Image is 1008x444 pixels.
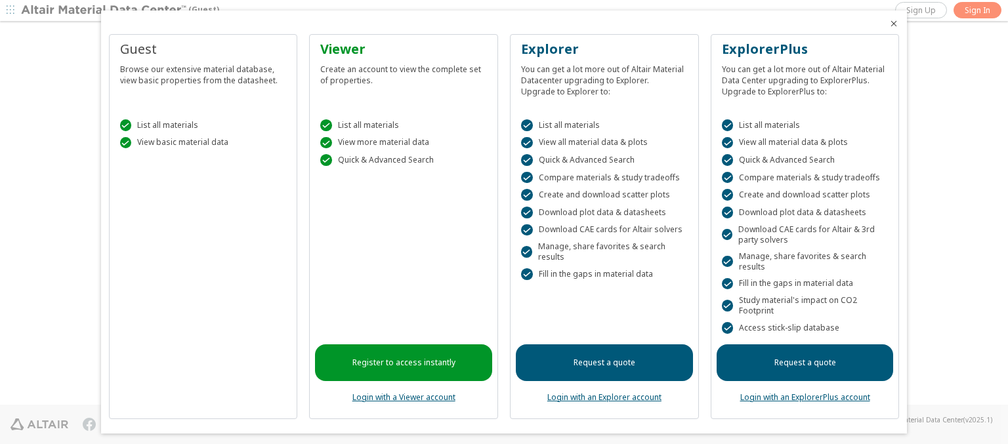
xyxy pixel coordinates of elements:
[521,119,533,131] div: 
[521,207,533,218] div: 
[722,58,889,97] div: You can get a lot more out of Altair Material Data Center upgrading to ExplorerPlus. Upgrade to E...
[320,137,487,149] div: View more material data
[722,172,734,184] div: 
[722,322,889,334] div: Access stick-slip database
[521,207,688,218] div: Download plot data & datasheets
[320,154,332,166] div: 
[521,154,688,166] div: Quick & Advanced Search
[120,40,287,58] div: Guest
[521,172,688,184] div: Compare materials & study tradeoffs
[120,58,287,86] div: Browse our extensive material database, view basic properties from the datasheet.
[521,119,688,131] div: List all materials
[320,40,487,58] div: Viewer
[722,322,734,334] div: 
[722,229,732,241] div: 
[722,251,889,272] div: Manage, share favorites & search results
[722,40,889,58] div: ExplorerPlus
[120,119,132,131] div: 
[547,392,661,403] a: Login with an Explorer account
[352,392,455,403] a: Login with a Viewer account
[722,278,889,290] div: Fill in the gaps in material data
[120,137,132,149] div: 
[521,58,688,97] div: You can get a lot more out of Altair Material Datacenter upgrading to Explorer. Upgrade to Explor...
[120,137,287,149] div: View basic material data
[722,172,889,184] div: Compare materials & study tradeoffs
[889,18,899,29] button: Close
[722,154,889,166] div: Quick & Advanced Search
[722,300,733,312] div: 
[722,295,889,316] div: Study material's impact on CO2 Footprint
[722,224,889,245] div: Download CAE cards for Altair & 3rd party solvers
[717,344,894,381] a: Request a quote
[722,256,733,268] div: 
[722,207,889,218] div: Download plot data & datasheets
[320,154,487,166] div: Quick & Advanced Search
[722,137,889,149] div: View all material data & plots
[722,189,889,201] div: Create and download scatter plots
[320,119,332,131] div: 
[521,154,533,166] div: 
[521,137,533,149] div: 
[722,137,734,149] div: 
[521,172,533,184] div: 
[521,189,688,201] div: Create and download scatter plots
[722,207,734,218] div: 
[320,137,332,149] div: 
[521,246,532,258] div: 
[521,268,688,280] div: Fill in the gaps in material data
[521,40,688,58] div: Explorer
[722,119,734,131] div: 
[521,224,688,236] div: Download CAE cards for Altair solvers
[740,392,870,403] a: Login with an ExplorerPlus account
[521,268,533,280] div: 
[320,58,487,86] div: Create an account to view the complete set of properties.
[722,119,889,131] div: List all materials
[320,119,487,131] div: List all materials
[722,278,734,290] div: 
[722,189,734,201] div: 
[516,344,693,381] a: Request a quote
[120,119,287,131] div: List all materials
[521,137,688,149] div: View all material data & plots
[521,241,688,262] div: Manage, share favorites & search results
[722,154,734,166] div: 
[521,224,533,236] div: 
[315,344,492,381] a: Register to access instantly
[521,189,533,201] div: 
